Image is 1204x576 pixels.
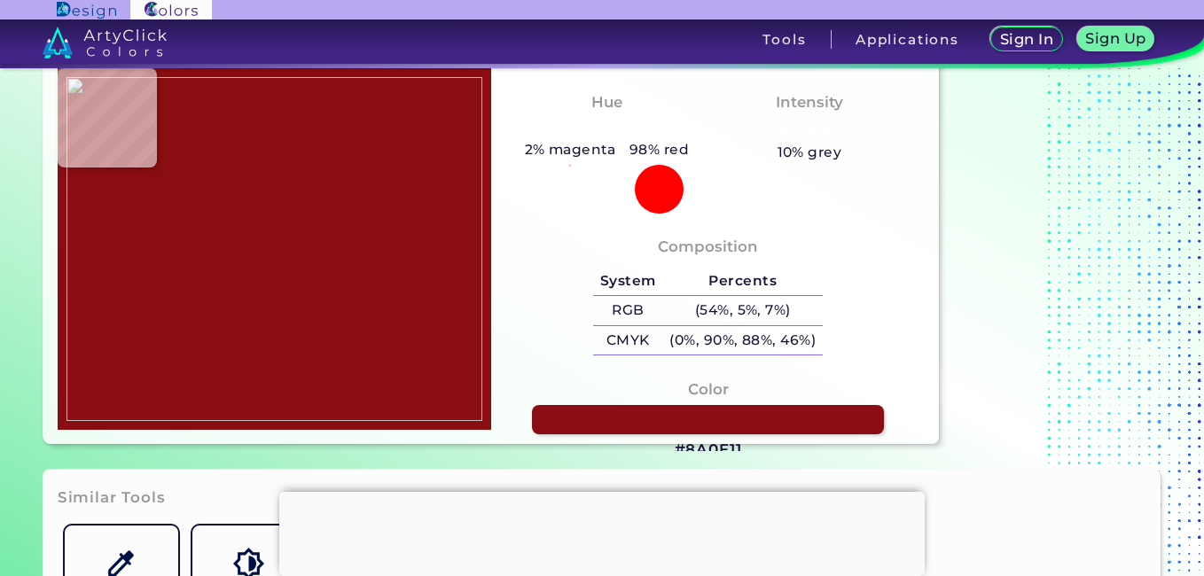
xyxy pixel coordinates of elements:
h5: Sign In [1003,33,1051,46]
img: logo_artyclick_colors_white.svg [43,27,168,58]
h4: Intensity [776,90,843,115]
h5: CMYK [593,326,662,355]
h3: Tools [762,33,806,46]
img: 52b3f38b-c26e-4f5b-95f1-d828070ba77d [66,77,482,422]
h4: Hue [591,90,622,115]
h3: Applications [856,33,959,46]
iframe: Advertisement [279,492,925,572]
h4: Color [688,377,729,402]
h5: (54%, 5%, 7%) [663,296,823,325]
h3: Red [583,118,630,139]
h5: Percents [663,267,823,296]
h5: Sign Up [1089,32,1144,45]
h3: Similar Tools [58,487,166,509]
h5: System [593,267,662,296]
h5: 98% red [622,138,696,161]
h5: RGB [593,296,662,325]
h4: Composition [658,234,758,260]
h3: Moderate [762,118,856,139]
a: Sign In [994,28,1059,51]
h5: 2% magenta [518,138,622,161]
h3: #8A0E11 [675,440,742,461]
h5: 10% grey [778,141,842,164]
img: ArtyClick Design logo [57,2,116,19]
a: Sign Up [1081,28,1151,51]
h5: (0%, 90%, 88%, 46%) [663,326,823,355]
